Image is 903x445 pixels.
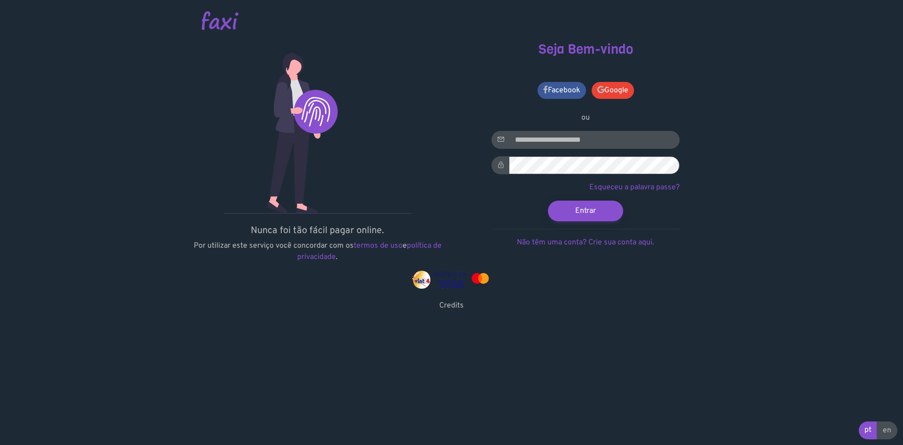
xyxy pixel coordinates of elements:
[592,82,634,99] a: Google
[354,241,403,251] a: termos de uso
[412,271,431,289] img: vinti4
[469,271,491,289] img: mastercard
[439,301,464,310] a: Credits
[190,225,444,236] h5: Nunca foi tão fácil pagar online.
[459,41,713,57] h3: Seja Bem-vindo
[538,82,586,99] a: Facebook
[589,183,680,192] a: Esqueceu a palavra passe?
[517,238,654,247] a: Não têm uma conta? Crie sua conta aqui.
[548,201,623,221] button: Entrar
[432,271,467,289] img: visa
[859,421,877,439] a: pt
[491,112,680,123] p: ou
[877,421,897,439] a: en
[190,240,444,263] p: Por utilizar este serviço você concordar com os e .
